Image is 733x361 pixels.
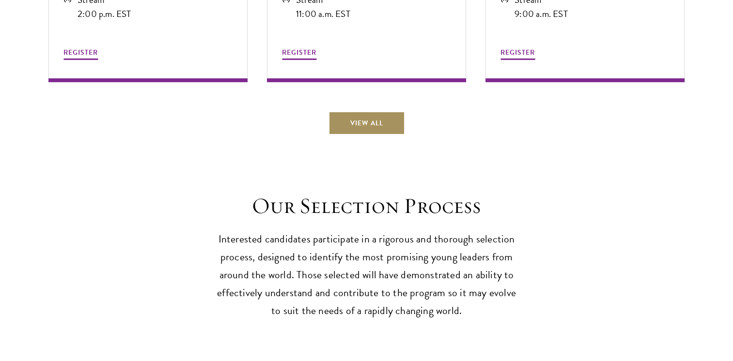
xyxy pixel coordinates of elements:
span: REGISTER [500,47,535,58]
h2: Our Selection Process [217,193,517,220]
p: Interested candidates participate in a rigorous and thorough selection process, designed to ident... [217,230,517,320]
button: REGISTER [500,46,535,61]
span: REGISTER [63,47,98,58]
span: REGISTER [282,47,316,58]
button: REGISTER [282,46,316,61]
div: 2:00 p.m. EST [78,7,131,21]
a: View All [328,111,405,135]
div: 9:00 a.m. EST [515,7,568,21]
button: REGISTER [63,46,98,61]
div: 11:00 a.m. EST [296,7,350,21]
